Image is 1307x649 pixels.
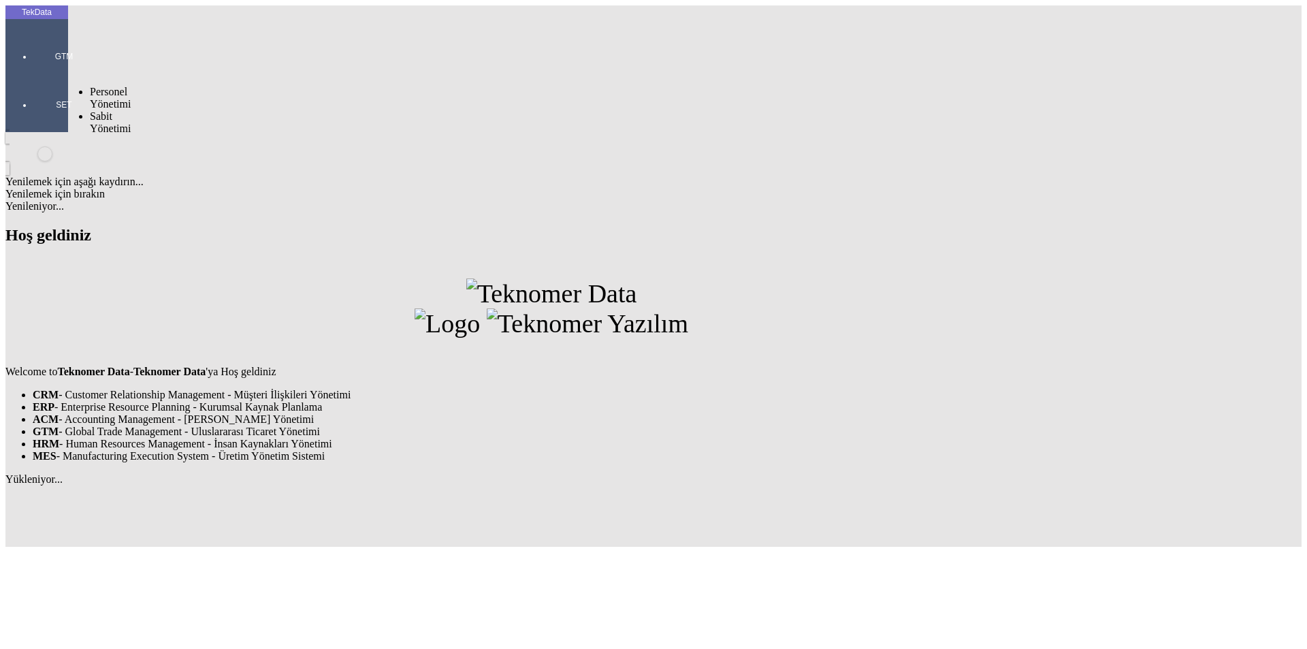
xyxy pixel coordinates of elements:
[33,450,57,462] strong: MES
[415,308,480,338] img: Logo
[33,413,1097,426] li: - Accounting Management - [PERSON_NAME] Yönetimi
[90,86,131,110] span: Personel Yönetimi
[5,7,68,18] div: TekData
[44,51,84,62] span: GTM
[466,279,637,308] img: Teknomer Data
[33,389,1097,401] li: - Customer Relationship Management - Müşteri İlişkileri Yönetimi
[33,438,59,449] strong: HRM
[33,426,59,437] strong: GTM
[33,413,59,425] strong: ACM
[487,308,688,338] img: Teknomer Yazılım
[5,188,1097,200] div: Yenilemek için bırakın
[90,110,131,134] span: Sabit Yönetimi
[5,200,1097,212] div: Yenileniyor...
[5,176,1097,188] div: Yenilemek için aşağı kaydırın...
[33,401,54,413] strong: ERP
[57,366,129,377] strong: Teknomer Data
[5,366,1097,378] p: Welcome to - 'ya Hoş geldiniz
[33,401,1097,413] li: - Enterprise Resource Planning - Kurumsal Kaynak Planlama
[5,226,1097,244] h2: Hoş geldiniz
[5,473,1097,486] div: Yükleniyor...
[33,450,1097,462] li: - Manufacturing Execution System - Üretim Yönetim Sistemi
[33,426,1097,438] li: - Global Trade Management - Uluslararası Ticaret Yönetimi
[33,438,1097,450] li: - Human Resources Management - İnsan Kaynakları Yönetimi
[133,366,206,377] strong: Teknomer Data
[33,389,59,400] strong: CRM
